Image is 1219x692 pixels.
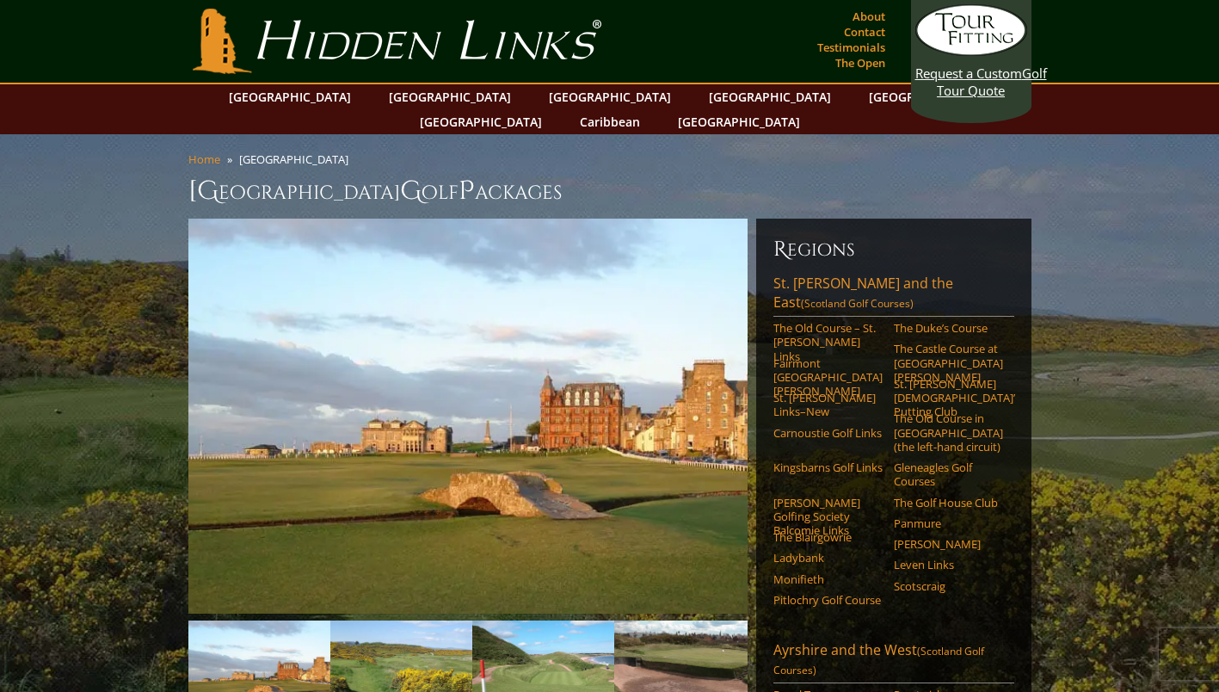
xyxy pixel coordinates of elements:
a: Monifieth [773,572,883,586]
a: Caribbean [571,109,649,134]
span: (Scotland Golf Courses) [773,644,984,677]
a: Pitlochry Golf Course [773,593,883,607]
span: P [459,174,475,208]
a: Leven Links [894,558,1003,572]
a: St. [PERSON_NAME] [DEMOGRAPHIC_DATA]’ Putting Club [894,377,1003,419]
a: The Open [831,51,890,75]
a: St. [PERSON_NAME] and the East(Scotland Golf Courses) [773,274,1014,317]
a: [GEOGRAPHIC_DATA] [700,84,840,109]
a: Ayrshire and the West(Scotland Golf Courses) [773,640,1014,683]
a: [PERSON_NAME] Golfing Society Balcomie Links [773,496,883,538]
a: St. [PERSON_NAME] Links–New [773,391,883,419]
a: Gleneagles Golf Courses [894,460,1003,489]
a: [PERSON_NAME] [894,537,1003,551]
a: Ladybank [773,551,883,565]
a: The Castle Course at [GEOGRAPHIC_DATA][PERSON_NAME] [894,342,1003,384]
a: [GEOGRAPHIC_DATA] [380,84,520,109]
a: About [848,4,890,28]
li: [GEOGRAPHIC_DATA] [239,151,355,167]
a: The Old Course – St. [PERSON_NAME] Links [773,321,883,363]
a: [GEOGRAPHIC_DATA] [669,109,809,134]
a: The Blairgowrie [773,530,883,544]
a: Contact [840,20,890,44]
a: [GEOGRAPHIC_DATA] [411,109,551,134]
a: Kingsbarns Golf Links [773,460,883,474]
a: The Old Course in [GEOGRAPHIC_DATA] (the left-hand circuit) [894,411,1003,454]
a: Scotscraig [894,579,1003,593]
a: Request a CustomGolf Tour Quote [915,4,1027,99]
a: [GEOGRAPHIC_DATA] [220,84,360,109]
h6: Regions [773,236,1014,263]
a: Home [188,151,220,167]
a: Carnoustie Golf Links [773,426,883,440]
a: The Golf House Club [894,496,1003,510]
span: Request a Custom [915,65,1022,82]
a: [GEOGRAPHIC_DATA] [860,84,1000,109]
span: G [400,174,422,208]
h1: [GEOGRAPHIC_DATA] olf ackages [188,174,1031,208]
a: Fairmont [GEOGRAPHIC_DATA][PERSON_NAME] [773,356,883,399]
a: [GEOGRAPHIC_DATA] [540,84,680,109]
a: The Duke’s Course [894,321,1003,335]
a: Panmure [894,516,1003,530]
span: (Scotland Golf Courses) [801,296,914,311]
a: Testimonials [813,35,890,59]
